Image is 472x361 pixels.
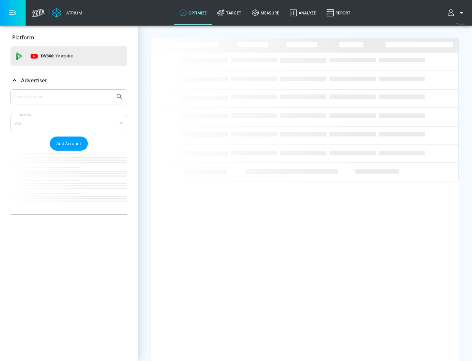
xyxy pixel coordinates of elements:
[246,1,285,25] a: measure
[64,10,82,16] div: Atrium
[212,1,246,25] a: Target
[13,93,112,101] input: Search by name
[456,22,465,25] span: v 4.25.4
[50,137,88,151] button: Add Account
[19,113,33,117] label: Sort By
[285,1,321,25] a: Analyze
[10,89,127,214] div: Advertiser
[10,151,127,214] nav: list of Advertiser
[10,71,127,90] div: Advertiser
[321,1,356,25] a: Report
[174,1,212,25] a: optimize
[56,140,81,147] span: Add Account
[52,8,82,18] a: Atrium
[12,34,34,41] p: Platform
[41,53,73,60] p: DV360:
[21,77,47,84] p: Advertiser
[10,46,127,66] div: DV360: Youtube
[10,115,127,131] div: A-Z
[55,53,73,59] p: Youtube
[10,28,127,47] div: Platform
